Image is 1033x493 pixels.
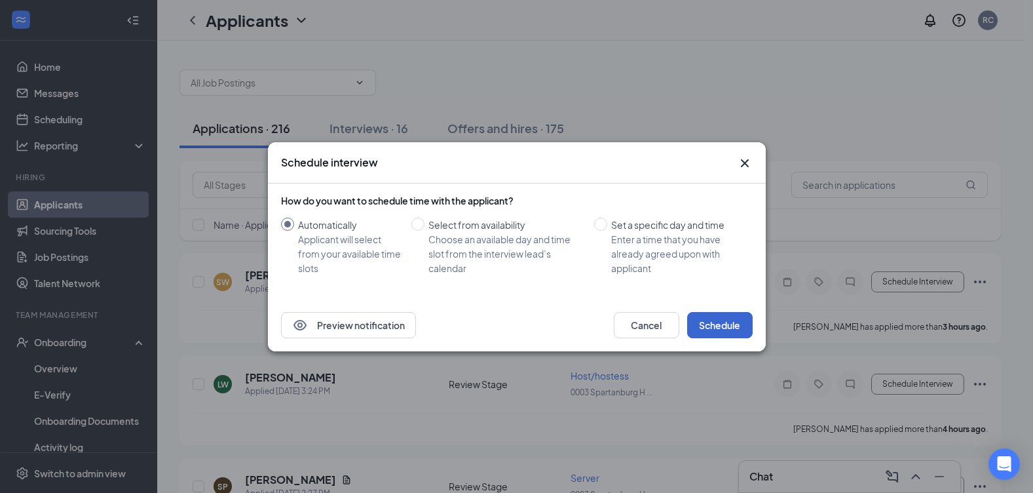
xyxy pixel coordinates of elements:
[281,194,753,207] div: How do you want to schedule time with the applicant?
[281,312,416,338] button: EyePreview notification
[281,155,378,170] h3: Schedule interview
[687,312,753,338] button: Schedule
[292,317,308,333] svg: Eye
[988,448,1020,480] div: Open Intercom Messenger
[428,218,584,232] div: Select from availability
[611,232,742,275] div: Enter a time that you have already agreed upon with applicant
[428,232,584,275] div: Choose an available day and time slot from the interview lead’s calendar
[611,218,742,232] div: Set a specific day and time
[614,312,679,338] button: Cancel
[737,155,753,171] svg: Cross
[737,155,753,171] button: Close
[298,232,401,275] div: Applicant will select from your available time slots
[298,218,401,232] div: Automatically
